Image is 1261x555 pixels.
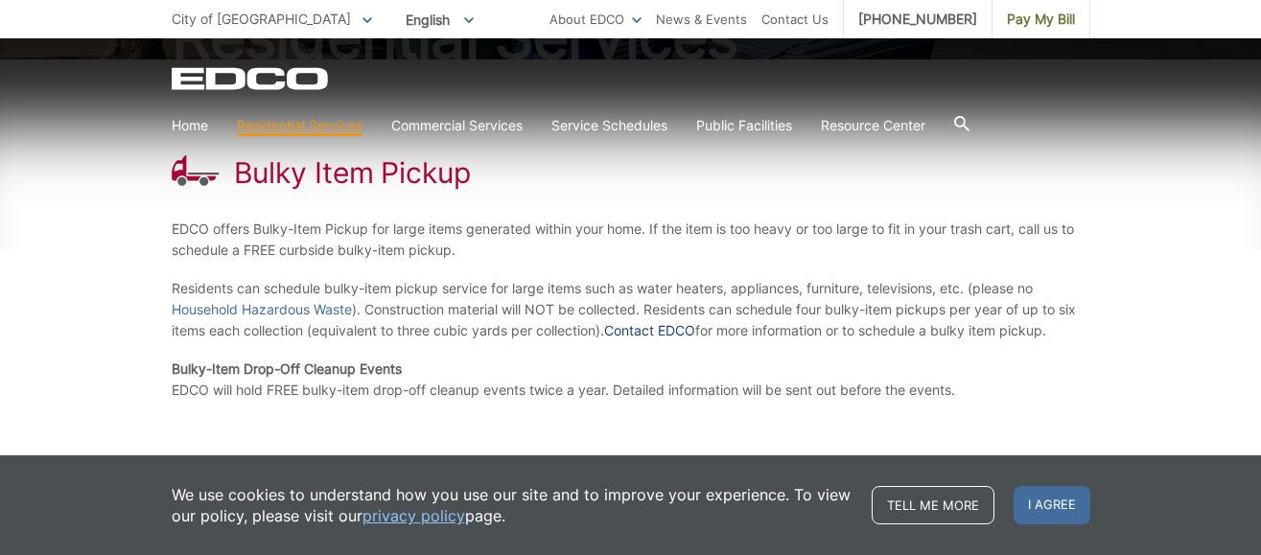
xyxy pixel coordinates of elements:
[172,219,1090,261] p: EDCO offers Bulky-Item Pickup for large items generated within your home. If the item is too heav...
[551,115,667,136] a: Service Schedules
[549,9,642,30] a: About EDCO
[604,320,695,341] a: Contact EDCO
[172,299,352,320] a: Household Hazardous Waste
[872,486,994,524] a: Tell me more
[172,360,402,377] strong: Bulky-Item Drop-Off Cleanup Events
[172,115,208,136] a: Home
[172,278,1090,341] p: Residents can schedule bulky-item pickup service for large items such as water heaters, appliance...
[391,115,523,136] a: Commercial Services
[172,11,351,27] span: City of [GEOGRAPHIC_DATA]
[172,484,852,526] p: We use cookies to understand how you use our site and to improve your experience. To view our pol...
[1007,9,1075,30] span: Pay My Bill
[172,358,1090,401] p: EDCO will hold FREE bulky-item drop-off cleanup events twice a year. Detailed information will be...
[391,4,488,35] span: English
[696,115,792,136] a: Public Facilities
[761,9,829,30] a: Contact Us
[172,67,331,90] a: EDCD logo. Return to the homepage.
[234,155,471,190] h1: Bulky Item Pickup
[656,9,747,30] a: News & Events
[1014,486,1090,524] span: I agree
[237,115,362,136] a: Residential Services
[821,115,925,136] a: Resource Center
[362,505,465,526] a: privacy policy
